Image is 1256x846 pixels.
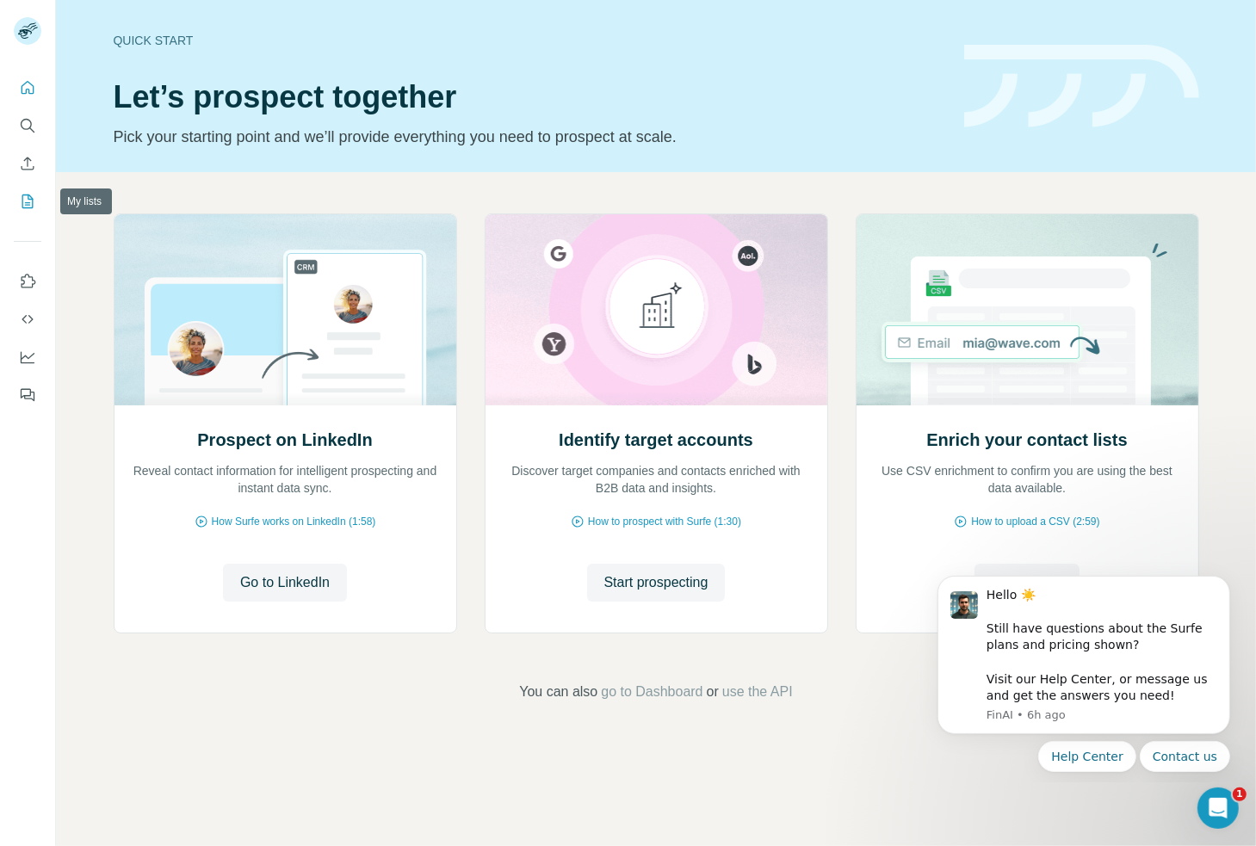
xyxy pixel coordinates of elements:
[519,682,597,702] span: You can also
[197,428,372,452] h2: Prospect on LinkedIn
[114,214,457,405] img: Prospect on LinkedIn
[601,682,702,702] button: go to Dashboard
[971,514,1099,529] span: How to upload a CSV (2:59)
[503,462,810,497] p: Discover target companies and contacts enriched with B2B data and insights.
[485,214,828,405] img: Identify target accounts
[114,125,944,149] p: Pick your starting point and we’ll provide everything you need to prospect at scale.
[14,266,41,297] button: Use Surfe on LinkedIn
[964,45,1199,128] img: banner
[1197,787,1239,829] iframe: Intercom live chat
[1233,787,1247,801] span: 1
[856,214,1199,405] img: Enrich your contact lists
[926,428,1127,452] h2: Enrich your contact lists
[240,572,330,593] span: Go to LinkedIn
[707,682,719,702] span: or
[14,304,41,335] button: Use Surfe API
[587,564,726,602] button: Start prospecting
[114,80,944,114] h1: Let’s prospect together
[14,186,41,217] button: My lists
[588,514,741,529] span: How to prospect with Surfe (1:30)
[212,514,376,529] span: How Surfe works on LinkedIn (1:58)
[14,342,41,373] button: Dashboard
[14,148,41,179] button: Enrich CSV
[722,682,793,702] button: use the API
[912,560,1256,782] iframe: Intercom notifications message
[604,572,708,593] span: Start prospecting
[874,462,1181,497] p: Use CSV enrichment to confirm you are using the best data available.
[14,72,41,103] button: Quick start
[14,110,41,141] button: Search
[114,32,944,49] div: Quick start
[223,564,347,602] button: Go to LinkedIn
[132,462,439,497] p: Reveal contact information for intelligent prospecting and instant data sync.
[14,380,41,411] button: Feedback
[559,428,753,452] h2: Identify target accounts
